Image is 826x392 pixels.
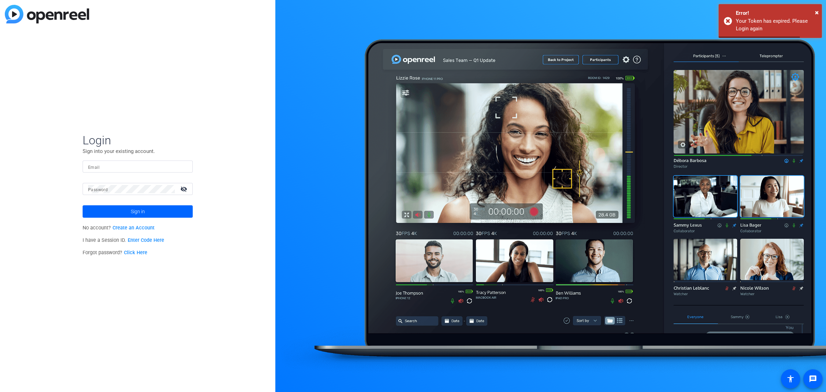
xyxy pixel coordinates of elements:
p: Sign into your existing account. [83,147,193,155]
mat-icon: accessibility [786,375,795,383]
a: Create an Account [113,225,155,231]
mat-icon: visibility_off [176,184,193,194]
span: × [815,8,819,17]
mat-label: Password [88,187,108,192]
mat-label: Email [88,165,99,170]
div: Error! [736,9,817,17]
input: Enter Email Address [88,163,187,171]
button: Sign in [83,205,193,218]
button: Close [815,7,819,18]
span: Login [83,133,193,147]
div: Your Token has expired. Please Login again [736,17,817,33]
img: blue-gradient.svg [5,5,89,23]
span: Sign in [131,203,145,220]
a: Click Here [124,250,147,256]
span: No account? [83,225,155,231]
span: Forgot password? [83,250,147,256]
mat-icon: message [809,375,817,383]
span: I have a Session ID. [83,237,164,243]
a: Enter Code Here [128,237,164,243]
